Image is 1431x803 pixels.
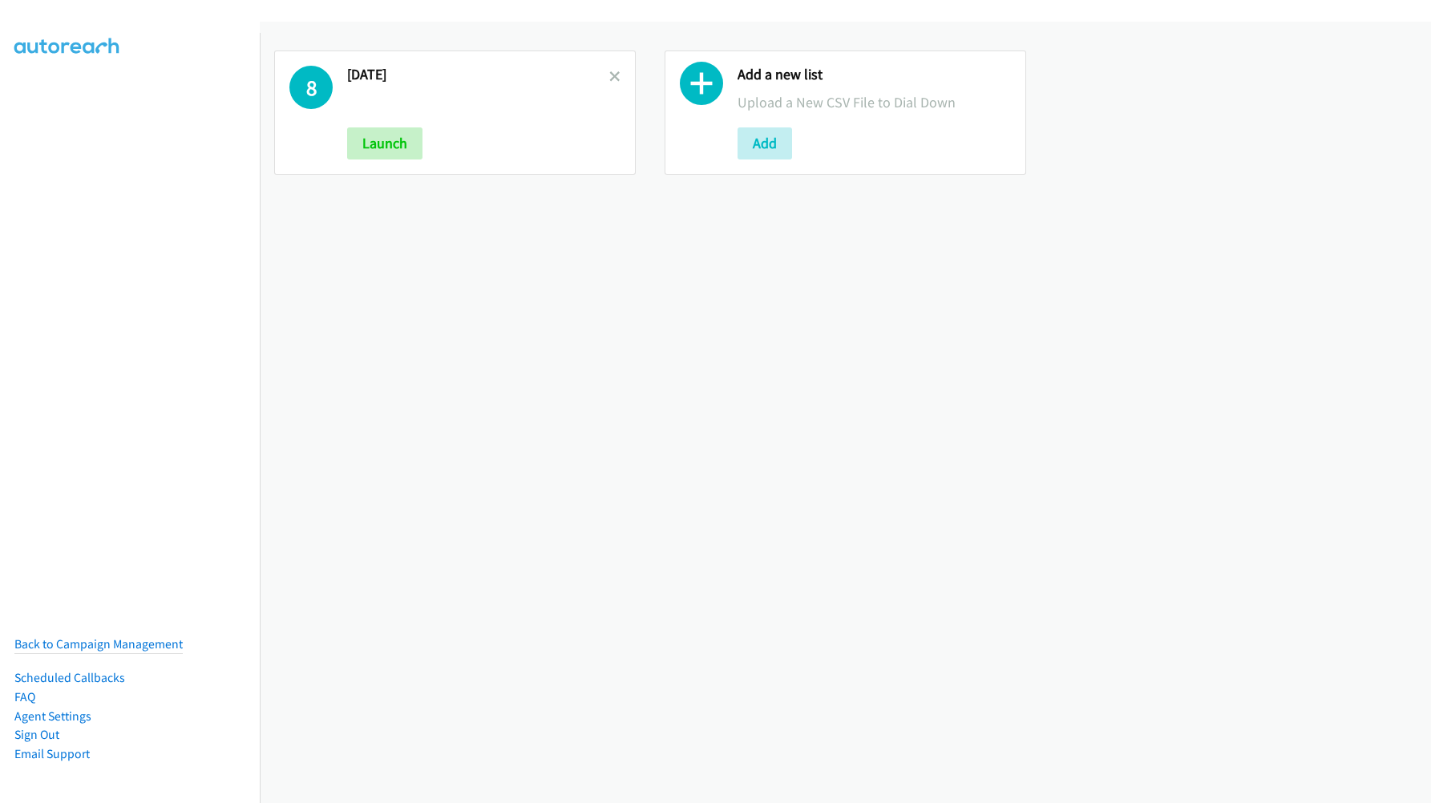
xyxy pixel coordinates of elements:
a: Sign Out [14,727,59,742]
button: Add [738,127,792,159]
a: FAQ [14,689,35,704]
a: Scheduled Callbacks [14,670,125,685]
h1: 8 [289,66,333,109]
h2: [DATE] [347,66,609,84]
p: Upload a New CSV File to Dial Down [738,91,1011,113]
a: Back to Campaign Management [14,636,183,652]
a: Agent Settings [14,708,91,724]
h2: Add a new list [738,66,1011,84]
button: Launch [347,127,422,159]
a: Email Support [14,746,90,761]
